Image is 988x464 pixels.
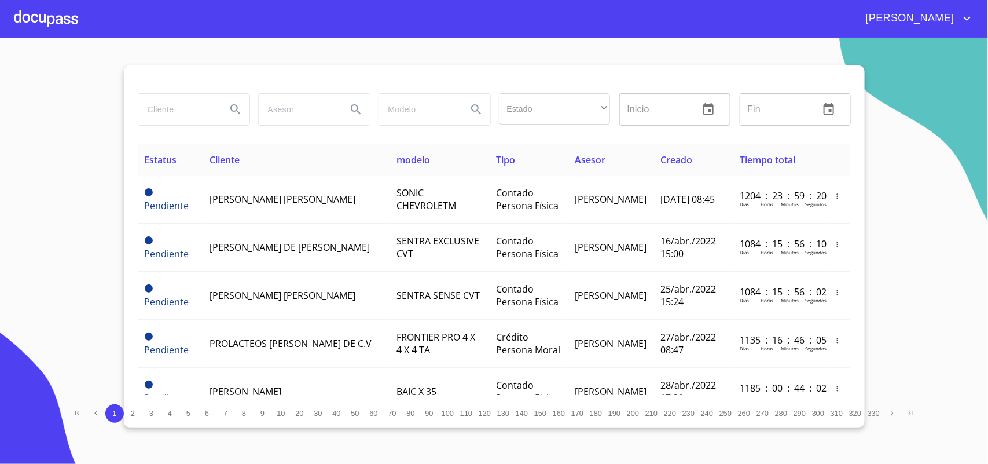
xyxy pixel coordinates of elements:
[145,381,153,389] span: Pendiente
[624,404,642,423] button: 200
[402,404,420,423] button: 80
[462,96,490,123] button: Search
[351,409,359,418] span: 50
[210,154,240,166] span: Cliente
[457,404,476,423] button: 110
[680,404,698,423] button: 230
[740,154,795,166] span: Tiempo total
[328,404,346,423] button: 40
[791,404,809,423] button: 290
[210,385,281,398] span: [PERSON_NAME]
[575,337,647,350] span: [PERSON_NAME]
[575,241,647,254] span: [PERSON_NAME]
[124,404,142,423] button: 2
[805,249,827,255] p: Segundos
[369,409,377,418] span: 60
[145,344,189,356] span: Pendiente
[442,409,454,418] span: 100
[740,334,818,346] p: 1135 : 16 : 46 : 05
[868,409,880,418] span: 330
[179,404,198,423] button: 5
[223,409,227,418] span: 7
[831,409,843,418] span: 310
[235,404,254,423] button: 8
[740,345,749,352] p: Dias
[496,187,559,212] span: Contado Persona Física
[701,409,713,418] span: 240
[112,409,116,418] span: 1
[105,404,124,423] button: 1
[761,249,773,255] p: Horas
[396,154,430,166] span: modelo
[295,409,303,418] span: 20
[682,409,695,418] span: 230
[479,409,491,418] span: 120
[497,409,509,418] span: 130
[145,392,189,404] span: Pendiente
[145,284,153,293] span: Pendiente
[531,404,550,423] button: 150
[198,404,216,423] button: 6
[575,193,647,206] span: [PERSON_NAME]
[645,409,658,418] span: 210
[131,409,135,418] span: 2
[260,409,265,418] span: 9
[740,286,818,298] p: 1084 : 15 : 56 : 02
[439,404,457,423] button: 100
[660,154,692,166] span: Creado
[740,393,749,400] p: Dias
[735,404,754,423] button: 260
[476,404,494,423] button: 120
[210,241,370,254] span: [PERSON_NAME] DE [PERSON_NAME]
[571,409,583,418] span: 170
[277,409,285,418] span: 10
[210,337,372,350] span: PROLACTEOS [PERSON_NAME] DE C.V
[186,409,190,418] span: 5
[781,345,799,352] p: Minutos
[660,379,716,404] span: 28/abr./2022 17:30
[496,379,559,404] span: Contado Persona Física
[849,409,861,418] span: 320
[781,393,799,400] p: Minutos
[805,201,827,207] p: Segundos
[857,9,960,28] span: [PERSON_NAME]
[499,93,610,125] div: ​
[660,193,715,206] span: [DATE] 08:45
[575,154,605,166] span: Asesor
[550,404,568,423] button: 160
[516,409,528,418] span: 140
[781,249,799,255] p: Minutos
[805,297,827,304] p: Segundos
[145,333,153,341] span: Pendiente
[145,247,189,260] span: Pendiente
[698,404,717,423] button: 240
[534,409,546,418] span: 150
[383,404,402,423] button: 70
[740,382,818,394] p: 1185 : 00 : 44 : 02
[138,94,217,125] input: search
[865,404,883,423] button: 330
[396,187,456,212] span: SONIC CHEVROLETM
[142,404,161,423] button: 3
[379,94,458,125] input: search
[216,404,235,423] button: 7
[828,404,846,423] button: 310
[664,409,676,418] span: 220
[161,404,179,423] button: 4
[608,409,620,418] span: 190
[420,404,439,423] button: 90
[740,297,749,304] p: Dias
[660,331,716,356] span: 27/abr./2022 08:47
[857,9,974,28] button: account of current user
[772,404,791,423] button: 280
[145,188,153,196] span: Pendiente
[781,201,799,207] p: Minutos
[396,331,475,356] span: FRONTIER PRO 4 X 4 X 4 TA
[642,404,661,423] button: 210
[145,236,153,244] span: Pendiente
[205,409,209,418] span: 6
[309,404,328,423] button: 30
[346,404,365,423] button: 50
[314,409,322,418] span: 30
[145,199,189,212] span: Pendiente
